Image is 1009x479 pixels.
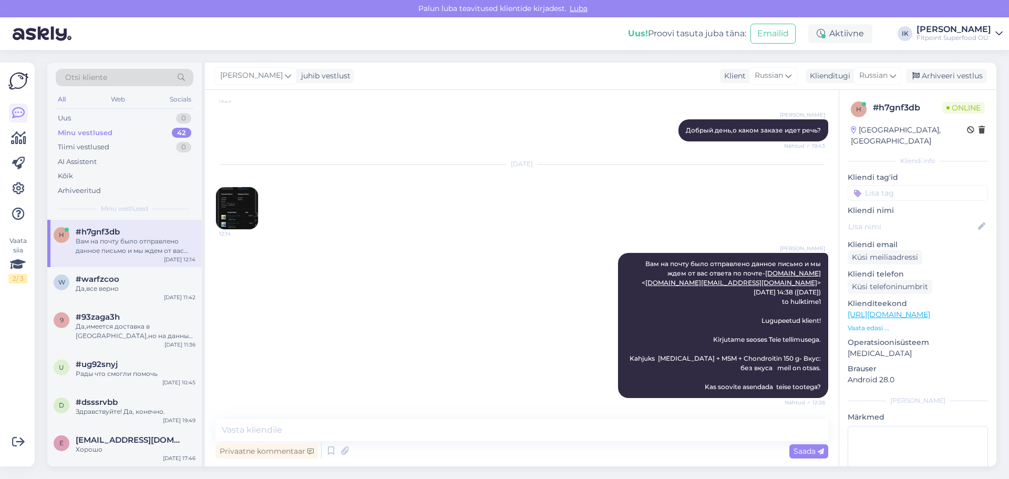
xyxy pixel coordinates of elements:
p: Vaata edasi ... [848,323,988,333]
div: Vaata siia [8,236,27,283]
div: Proovi tasuta juba täna: [628,27,746,40]
p: Brauser [848,363,988,374]
span: [PERSON_NAME] [220,70,283,81]
span: Online [942,102,985,114]
p: Android 28.0 [848,374,988,385]
div: [PERSON_NAME] [917,25,991,34]
span: Russian [859,70,888,81]
p: Kliendi nimi [848,205,988,216]
a: [DOMAIN_NAME] [765,269,821,277]
div: Хорошо [76,445,195,454]
div: Kliendi info [848,156,988,166]
p: Kliendi email [848,239,988,250]
div: Socials [168,93,193,106]
div: AI Assistent [58,157,97,167]
div: All [56,93,68,106]
span: erikpetj@gmail.com [76,435,185,445]
div: 42 [172,128,191,138]
span: Nähtud ✓ 12:26 [785,399,825,406]
span: #93zaga3h [76,312,120,322]
div: Вам на почту было отправлено данное письмо и мы ждем от вас ответа по почте- [DOMAIN_NAME] <[DOMA... [76,237,195,256]
div: 2 / 3 [8,274,27,283]
div: [PERSON_NAME] [848,396,988,405]
div: Web [109,93,127,106]
div: [DATE] 17:46 [163,454,195,462]
span: Вам на почту было отправлено данное письмо и мы ждем от вас ответа по почте- < > [DATE] 14:38 ([D... [630,260,822,391]
div: Здравствуйте! Да, конечно. [76,407,195,416]
div: 0 [176,142,191,152]
div: Fitpoint Superfood OÜ [917,34,991,42]
span: Russian [755,70,783,81]
div: IK [898,26,912,41]
span: #h7gnf3db [76,227,120,237]
div: [DATE] [215,159,828,169]
div: [DATE] 10:45 [162,379,195,386]
span: Добрый день,о каком заказе идет речь? [686,126,821,134]
span: h [59,231,64,239]
p: Kliendi tag'id [848,172,988,183]
span: Nähtud ✓ 19:43 [784,142,825,150]
span: [PERSON_NAME] [780,111,825,119]
div: [DATE] 19:49 [163,416,195,424]
p: Kliendi telefon [848,269,988,280]
span: Minu vestlused [101,204,148,213]
div: Küsi meiliaadressi [848,250,922,264]
span: #ug92snyj [76,360,118,369]
div: Arhiveeritud [58,186,101,196]
a: [PERSON_NAME]Fitpoint Superfood OÜ [917,25,1003,42]
a: [URL][DOMAIN_NAME] [848,310,930,319]
div: Privaatne kommentaar [215,444,318,458]
div: Tiimi vestlused [58,142,109,152]
div: juhib vestlust [297,70,351,81]
div: Minu vestlused [58,128,112,138]
div: Aktiivne [808,24,872,43]
span: Luba [567,4,591,13]
div: [DATE] 11:36 [164,341,195,349]
b: Uus! [628,28,648,38]
div: Да,все верно [76,284,195,293]
span: 9 [60,316,64,324]
span: 12:14 [219,230,259,238]
div: [DATE] 12:14 [164,256,195,263]
span: #warfzcoo [76,274,119,284]
div: [DATE] 11:42 [164,293,195,301]
p: [MEDICAL_DATA] [848,348,988,359]
p: Märkmed [848,412,988,423]
input: Lisa tag [848,185,988,201]
div: Klient [720,70,746,81]
span: [PERSON_NAME] [780,244,825,252]
a: [DOMAIN_NAME][EMAIL_ADDRESS][DOMAIN_NAME] [645,279,817,287]
span: e [59,439,64,447]
div: Klienditugi [806,70,850,81]
div: Arhiveeri vestlus [906,69,987,83]
input: Lisa nimi [848,221,976,232]
span: Otsi kliente [65,72,107,83]
span: u [59,363,64,371]
p: Operatsioonisüsteem [848,337,988,348]
div: # h7gnf3db [873,101,942,114]
span: w [58,278,65,286]
div: Kõik [58,171,73,181]
span: 19:23 [219,97,258,105]
span: h [856,105,861,113]
div: Рады что смогли помочь [76,369,195,379]
span: Saada [794,446,824,456]
img: Attachment [216,187,258,229]
div: Да,имеется доставка в [GEOGRAPHIC_DATA],но на данный момент товар закончился на складе [76,322,195,341]
p: Klienditeekond [848,298,988,309]
span: #dsssrvbb [76,398,118,407]
div: 0 [176,113,191,124]
span: d [59,401,64,409]
div: [GEOGRAPHIC_DATA], [GEOGRAPHIC_DATA] [851,125,967,147]
img: Askly Logo [8,71,28,91]
div: Uus [58,113,71,124]
button: Emailid [750,24,796,44]
div: Küsi telefoninumbrit [848,280,932,294]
